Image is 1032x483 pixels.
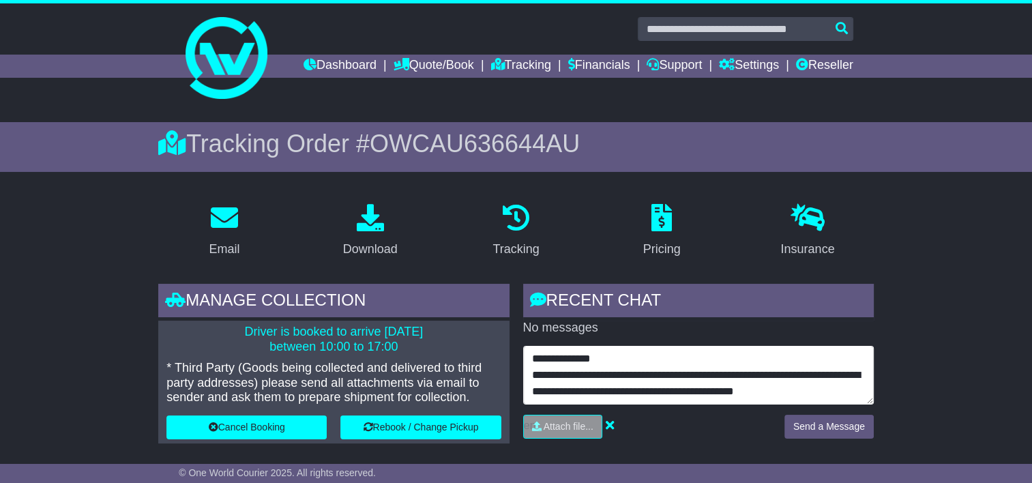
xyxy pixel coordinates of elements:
[166,361,501,405] p: * Third Party (Goods being collected and delivered to third party addresses) please send all atta...
[158,284,509,321] div: Manage collection
[343,240,398,259] div: Download
[490,55,550,78] a: Tracking
[304,55,377,78] a: Dashboard
[634,199,690,263] a: Pricing
[209,240,240,259] div: Email
[201,199,249,263] a: Email
[780,240,834,259] div: Insurance
[647,55,702,78] a: Support
[492,240,539,259] div: Tracking
[771,199,843,263] a: Insurance
[166,415,327,439] button: Cancel Booking
[158,129,874,158] div: Tracking Order #
[523,284,874,321] div: RECENT CHAT
[719,55,779,78] a: Settings
[334,199,407,263] a: Download
[394,55,474,78] a: Quote/Book
[784,415,874,439] button: Send a Message
[568,55,630,78] a: Financials
[484,199,548,263] a: Tracking
[370,130,580,158] span: OWCAU636644AU
[179,467,376,478] span: © One World Courier 2025. All rights reserved.
[796,55,853,78] a: Reseller
[643,240,681,259] div: Pricing
[340,415,501,439] button: Rebook / Change Pickup
[523,321,874,336] p: No messages
[166,325,501,354] p: Driver is booked to arrive [DATE] between 10:00 to 17:00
